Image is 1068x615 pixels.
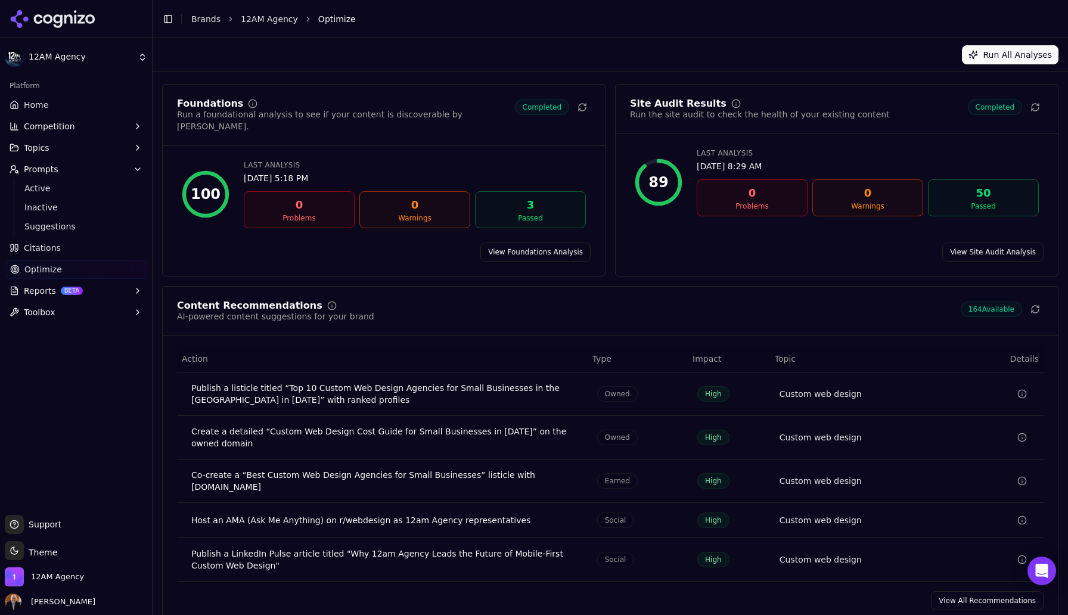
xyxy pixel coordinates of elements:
div: 0 [818,185,918,201]
a: View Foundations Analysis [480,243,591,262]
th: Topic [770,346,971,372]
div: Problems [249,213,349,223]
div: Co-create a “Best Custom Web Design Agencies for Small Businesses” listicle with [DOMAIN_NAME] [191,469,578,493]
div: Last Analysis [244,160,586,170]
div: 100 [191,185,221,204]
span: Topics [24,142,49,154]
a: Custom web design [780,554,862,566]
span: Toolbox [24,306,55,318]
button: Prompts [5,160,147,179]
span: BETA [61,287,83,295]
div: Publish a listicle titled “Top 10 Custom Web Design Agencies for Small Businesses in the [GEOGRAP... [191,382,578,406]
a: Brands [191,14,221,24]
div: Run a foundational analysis to see if your content is discoverable by [PERSON_NAME]. [177,108,515,132]
span: Support [24,518,61,530]
span: [PERSON_NAME] [26,597,95,607]
nav: breadcrumb [191,13,1035,25]
div: AI-powered content suggestions for your brand [177,310,374,322]
span: 12AM Agency [31,571,84,582]
a: Custom web design [780,431,862,443]
span: Owned [597,430,638,445]
button: Run All Analyses [962,45,1058,64]
div: Site Audit Results [630,99,727,108]
div: Foundations [177,99,243,108]
a: Custom web design [780,514,862,526]
span: 12AM Agency [29,52,133,63]
a: Citations [5,238,147,257]
span: Type [592,353,611,365]
a: View Site Audit Analysis [942,243,1044,262]
span: Completed [968,100,1022,115]
button: Open organization switcher [5,567,84,586]
span: High [697,430,729,445]
span: Inactive [24,201,128,213]
div: 89 [648,173,668,192]
span: Active [24,182,128,194]
div: Publish a LinkedIn Pulse article titled "Why 12am Agency Leads the Future of Mobile-First Custom ... [191,548,578,571]
div: Open Intercom Messenger [1027,557,1056,585]
button: Open user button [5,594,95,610]
div: Last Analysis [697,148,1039,158]
span: Topic [775,353,796,365]
span: Earned [597,473,638,489]
span: Action [182,353,208,365]
span: Competition [24,120,75,132]
a: Custom web design [780,475,862,487]
div: [DATE] 8:29 AM [697,160,1039,172]
div: Data table [177,346,1044,582]
span: Completed [515,100,569,115]
div: Create a detailed “Custom Web Design Cost Guide for Small Businesses in [DATE]” on the owned domain [191,425,578,449]
th: Type [588,346,688,372]
span: Social [597,512,634,528]
span: High [697,386,729,402]
span: High [697,552,729,567]
button: Toolbox [5,303,147,322]
span: High [697,473,729,489]
th: Action [177,346,588,372]
a: 12AM Agency [241,13,298,25]
span: 164 Available [961,302,1022,317]
div: Content Recommendations [177,301,322,310]
div: 3 [480,197,580,213]
span: Optimize [318,13,356,25]
div: Run the site audit to check the health of your existing content [630,108,890,120]
span: Theme [24,548,57,557]
a: Home [5,95,147,114]
div: Host an AMA (Ask Me Anything) on r/webdesign as 12am Agency representatives [191,514,578,526]
div: 0 [249,197,349,213]
span: Optimize [24,263,62,275]
span: Details [976,353,1039,365]
span: Owned [597,386,638,402]
th: Details [971,346,1044,372]
div: Passed [933,201,1033,211]
span: High [697,512,729,528]
span: Impact [693,353,721,365]
span: Suggestions [24,220,128,232]
a: Inactive [20,199,133,216]
img: 12AM Agency [5,567,24,586]
th: Impact [688,346,770,372]
a: Custom web design [780,388,862,400]
div: Platform [5,76,147,95]
a: Active [20,180,133,197]
div: Problems [702,201,802,211]
img: Robert Portillo [5,594,21,610]
button: Competition [5,117,147,136]
div: 50 [933,185,1033,201]
img: 12AM Agency [5,48,24,67]
button: ReportsBETA [5,281,147,300]
div: Warnings [365,213,465,223]
a: View All Recommendations [931,591,1044,610]
div: Passed [480,213,580,223]
div: [DATE] 5:18 PM [244,172,586,184]
span: Citations [24,242,61,254]
span: Reports [24,285,56,297]
span: Prompts [24,163,58,175]
div: Warnings [818,201,918,211]
div: 0 [365,197,465,213]
div: 0 [702,185,802,201]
